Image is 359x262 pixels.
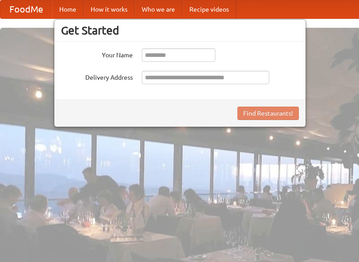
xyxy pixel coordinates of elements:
a: FoodMe [0,0,52,18]
button: Find Restaurants! [237,107,299,120]
a: Home [52,0,83,18]
label: Delivery Address [61,71,133,82]
a: Recipe videos [182,0,236,18]
a: Who we are [135,0,182,18]
h3: Get Started [61,24,299,37]
label: Your Name [61,48,133,60]
a: How it works [83,0,135,18]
